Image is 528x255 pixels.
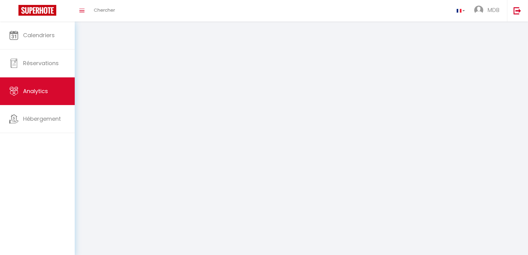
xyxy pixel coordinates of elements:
[5,2,23,21] button: Ouvrir le widget de chat LiveChat
[94,7,115,13] span: Chercher
[487,6,499,14] span: MDB
[514,7,521,14] img: logout
[23,115,61,123] span: Hébergement
[23,59,59,67] span: Réservations
[18,5,56,16] img: Super Booking
[23,87,48,95] span: Analytics
[23,31,55,39] span: Calendriers
[474,6,483,15] img: ...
